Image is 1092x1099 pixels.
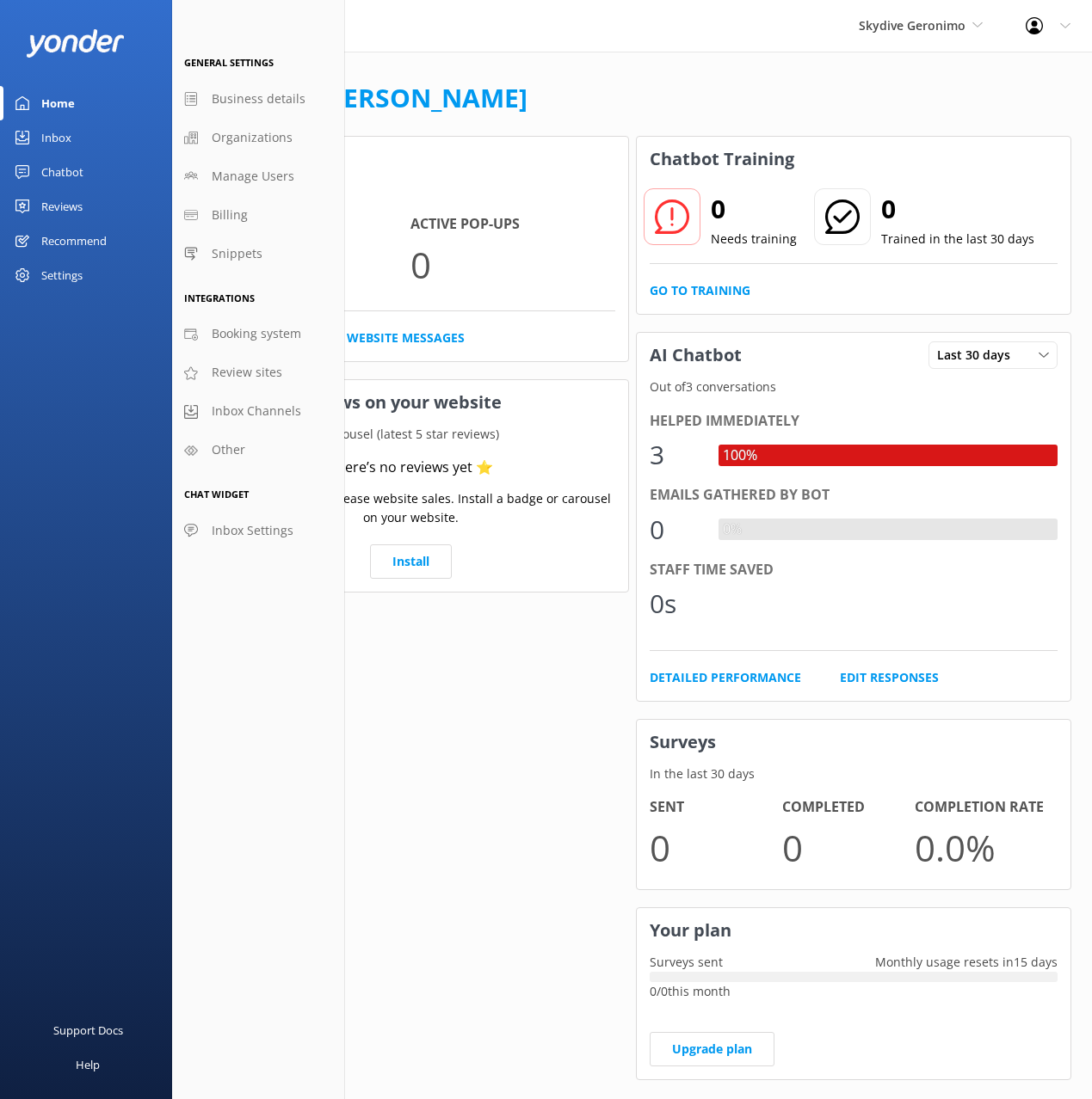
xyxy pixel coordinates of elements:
span: Inbox Channels [212,402,301,421]
span: Other [212,440,245,459]
p: 0.0 % [915,819,1047,876]
p: 0 [782,819,915,876]
p: 0 [410,236,614,293]
div: Helped immediately [650,410,1058,433]
a: Go to Training [650,281,750,300]
div: Help [76,1047,100,1082]
a: Inbox Channels [172,392,344,431]
a: Detailed Performance [650,668,801,687]
a: Billing [172,196,344,235]
a: Upgrade plan [650,1032,774,1066]
a: Business details [172,80,344,119]
div: There’s no reviews yet ⭐ [329,457,493,479]
p: Out of 3 conversations [637,378,1071,396]
p: 0 [650,819,782,876]
h4: Completed [782,796,915,819]
h3: Your plan [637,908,1071,953]
div: Home [41,86,75,120]
p: Use social proof to increase website sales. Install a badge or carousel on your website. [207,489,615,528]
div: Chatbot [41,155,83,189]
span: Chat Widget [184,488,249,500]
span: General Settings [184,56,274,69]
img: yonder-white-logo.png [26,29,125,58]
div: Settings [41,258,83,292]
div: Emails gathered by bot [650,484,1058,507]
div: 3 [650,434,701,476]
h4: Active Pop-ups [410,213,614,236]
span: Snippets [212,244,262,263]
p: In the last 30 days [637,764,1071,783]
p: Needs training [711,230,797,249]
a: [PERSON_NAME] [318,80,527,115]
span: Manage Users [212,167,294,186]
a: Install [370,544,452,579]
span: Inbox Settings [212,521,293,540]
h2: 0 [881,188,1034,230]
h3: Surveys [637,720,1071,764]
span: Integrations [184,292,255,304]
div: Staff time saved [650,559,1058,581]
h3: AI Chatbot [637,333,755,378]
a: Website Messages [347,328,465,347]
div: 0s [650,583,701,624]
a: Organizations [172,119,344,157]
div: Reviews [41,189,83,224]
h3: Showcase reviews on your website [194,380,628,425]
h4: Sent [650,796,782,819]
a: Other [172,431,344,470]
span: Booking system [212,324,301,343]
a: Booking system [172,315,344,353]
a: Inbox Settings [172,512,344,550]
a: Review sites [172,353,344,392]
span: Business details [212,89,305,108]
h3: Website Chat [194,137,628,181]
h1: Welcome, [193,77,527,119]
p: Monthly usage resets in 15 days [862,953,1070,972]
p: In the last 30 days [194,181,628,200]
h3: Chatbot Training [637,137,807,181]
a: Snippets [172,235,344,273]
div: Inbox [41,120,71,155]
h2: 0 [711,188,797,230]
div: Support Docs [53,1013,123,1047]
h4: Completion Rate [915,796,1047,819]
div: 0 [650,509,701,550]
a: Manage Users [172,157,344,196]
div: 0% [719,519,746,541]
a: Edit Responses [840,668,939,687]
p: 0 / 0 this month [650,982,1058,1001]
span: Last 30 days [937,346,1021,365]
div: Recommend [41,224,107,258]
span: Billing [212,206,248,224]
span: Skydive Geronimo [859,17,966,34]
div: 100% [719,445,762,467]
p: Trained in the last 30 days [881,230,1034,249]
span: Organizations [212,128,293,147]
p: Surveys sent [637,953,736,972]
p: Your current review carousel (latest 5 star reviews) [194,425,628,444]
span: Review sites [212,363,282,382]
